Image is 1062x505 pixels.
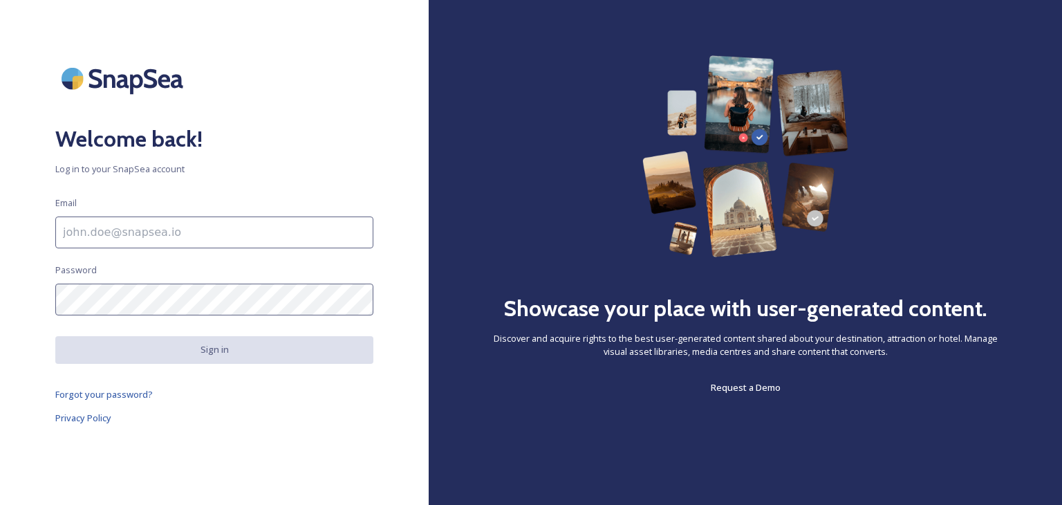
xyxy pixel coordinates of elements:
img: 63b42ca75bacad526042e722_Group%20154-p-800.png [642,55,848,257]
span: Discover and acquire rights to the best user-generated content shared about your destination, att... [484,332,1007,358]
span: Forgot your password? [55,388,153,401]
button: Sign in [55,336,373,363]
input: john.doe@snapsea.io [55,217,373,248]
span: Password [55,264,97,277]
a: Privacy Policy [55,410,373,426]
a: Forgot your password? [55,386,373,403]
a: Request a Demo [711,379,781,396]
span: Email [55,196,77,210]
span: Request a Demo [711,381,781,394]
span: Privacy Policy [55,412,111,424]
span: Log in to your SnapSea account [55,163,373,176]
img: SnapSea Logo [55,55,194,102]
h2: Showcase your place with user-generated content. [503,292,987,325]
h2: Welcome back! [55,122,373,156]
